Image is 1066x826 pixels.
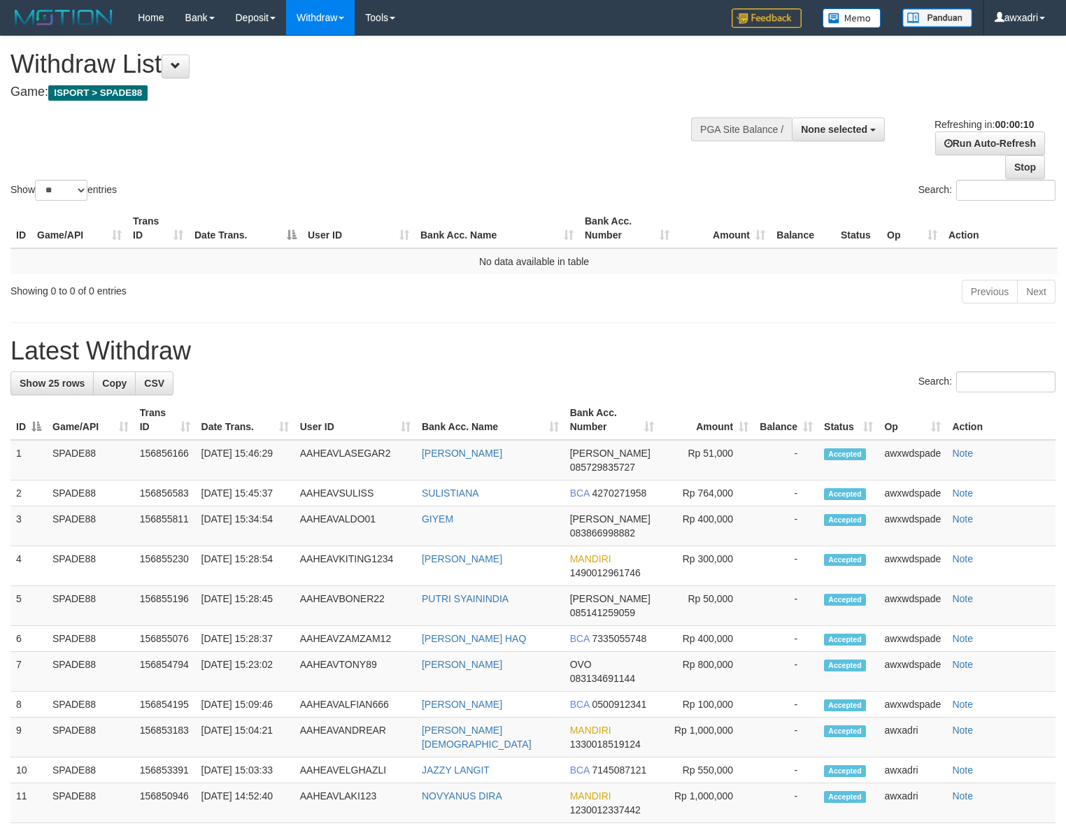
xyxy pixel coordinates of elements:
[835,208,881,248] th: Status
[824,594,866,606] span: Accepted
[824,699,866,711] span: Accepted
[10,652,47,692] td: 7
[134,506,196,546] td: 156855811
[570,673,635,684] span: Copy 083134691144 to clipboard
[294,400,416,440] th: User ID: activate to sort column ascending
[879,626,946,652] td: awxwdspade
[196,506,294,546] td: [DATE] 15:34:54
[879,718,946,757] td: awxadri
[134,586,196,626] td: 156855196
[134,718,196,757] td: 156853183
[10,692,47,718] td: 8
[570,567,641,578] span: Copy 1490012961746 to clipboard
[10,278,434,298] div: Showing 0 to 0 of 0 entries
[294,480,416,506] td: AAHEAVSULISS
[824,488,866,500] span: Accepted
[134,652,196,692] td: 156854794
[579,208,675,248] th: Bank Acc. Number: activate to sort column ascending
[881,208,943,248] th: Op: activate to sort column ascending
[47,757,134,783] td: SPADE88
[771,208,835,248] th: Balance
[196,652,294,692] td: [DATE] 15:23:02
[660,718,754,757] td: Rp 1,000,000
[660,626,754,652] td: Rp 400,000
[47,440,134,480] td: SPADE88
[196,586,294,626] td: [DATE] 15:28:45
[570,487,590,499] span: BCA
[660,400,754,440] th: Amount: activate to sort column ascending
[754,440,818,480] td: -
[48,85,148,101] span: ISPORT > SPADE88
[660,506,754,546] td: Rp 400,000
[660,757,754,783] td: Rp 550,000
[422,487,479,499] a: SULISTIANA
[732,8,802,28] img: Feedback.jpg
[31,208,127,248] th: Game/API: activate to sort column ascending
[824,791,866,803] span: Accepted
[660,652,754,692] td: Rp 800,000
[196,626,294,652] td: [DATE] 15:28:37
[294,506,416,546] td: AAHEAVALDO01
[943,208,1058,248] th: Action
[754,718,818,757] td: -
[824,448,866,460] span: Accepted
[10,783,47,823] td: 11
[570,462,635,473] span: Copy 085729835727 to clipboard
[302,208,415,248] th: User ID: activate to sort column ascending
[47,652,134,692] td: SPADE88
[660,586,754,626] td: Rp 50,000
[47,718,134,757] td: SPADE88
[754,546,818,586] td: -
[422,725,532,750] a: [PERSON_NAME][DEMOGRAPHIC_DATA]
[196,480,294,506] td: [DATE] 15:45:37
[879,757,946,783] td: awxadri
[10,626,47,652] td: 6
[35,180,87,201] select: Showentries
[570,593,651,604] span: [PERSON_NAME]
[824,514,866,526] span: Accepted
[47,400,134,440] th: Game/API: activate to sort column ascending
[570,725,611,736] span: MANDIRI
[294,757,416,783] td: AAHEAVELGHAZLI
[879,692,946,718] td: awxwdspade
[952,725,973,736] a: Note
[754,757,818,783] td: -
[570,699,590,710] span: BCA
[824,554,866,566] span: Accepted
[754,626,818,652] td: -
[754,480,818,506] td: -
[824,725,866,737] span: Accepted
[134,692,196,718] td: 156854195
[196,440,294,480] td: [DATE] 15:46:29
[10,480,47,506] td: 2
[422,790,502,802] a: NOVYANUS DIRA
[10,440,47,480] td: 1
[660,783,754,823] td: Rp 1,000,000
[570,804,641,816] span: Copy 1230012337442 to clipboard
[10,50,697,78] h1: Withdraw List
[294,546,416,586] td: AAHEAVKITING1234
[952,448,973,459] a: Note
[660,480,754,506] td: Rp 764,000
[824,634,866,646] span: Accepted
[422,764,490,776] a: JAZZY LANGIT
[134,440,196,480] td: 156856166
[952,764,973,776] a: Note
[422,659,502,670] a: [PERSON_NAME]
[754,586,818,626] td: -
[660,546,754,586] td: Rp 300,000
[691,118,792,141] div: PGA Site Balance /
[754,783,818,823] td: -
[952,593,973,604] a: Note
[10,506,47,546] td: 3
[952,633,973,644] a: Note
[564,400,660,440] th: Bank Acc. Number: activate to sort column ascending
[660,692,754,718] td: Rp 100,000
[879,506,946,546] td: awxwdspade
[415,208,579,248] th: Bank Acc. Name: activate to sort column ascending
[294,783,416,823] td: AAHEAVLAKI123
[962,280,1018,304] a: Previous
[10,546,47,586] td: 4
[10,7,117,28] img: MOTION_logo.png
[422,448,502,459] a: [PERSON_NAME]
